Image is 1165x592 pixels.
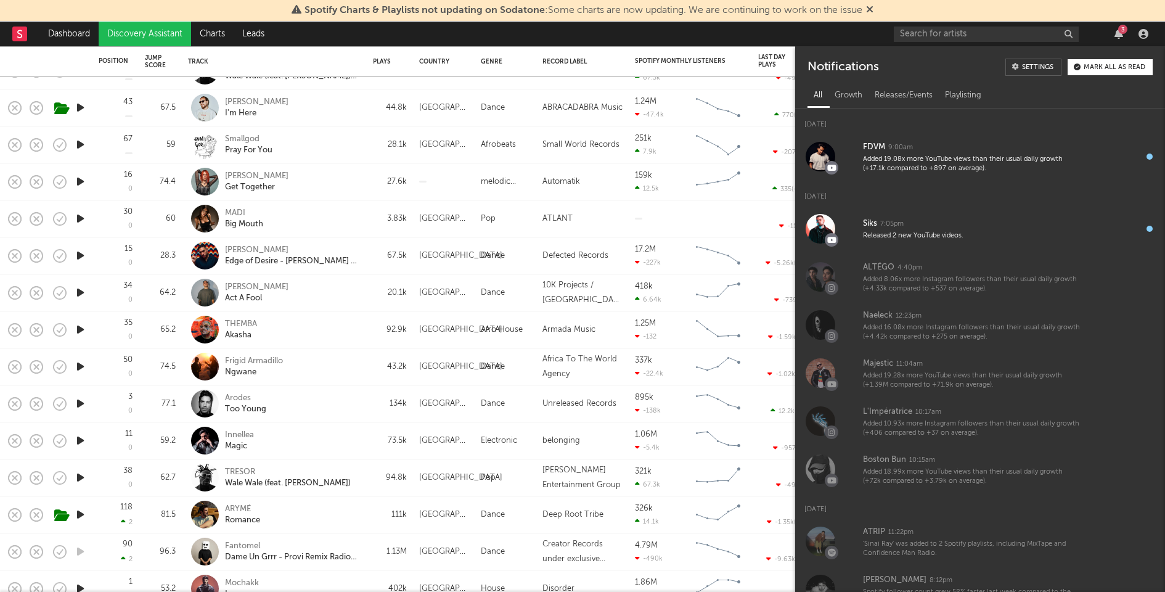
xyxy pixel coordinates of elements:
div: 43.2k [373,360,407,374]
a: InnelleaMagic [225,430,254,452]
div: 7:05pm [880,220,904,229]
div: Smallgod [225,134,272,145]
div: 0 [128,371,133,377]
div: ARYMÉ [225,504,260,515]
div: 251k [635,134,652,142]
div: [PERSON_NAME] [225,171,288,182]
div: Notifications [807,59,878,76]
div: 67.3k [635,480,660,488]
div: Romance [225,515,260,526]
a: ARYMÉRomance [225,504,260,526]
div: 50 [123,356,133,364]
div: [GEOGRAPHIC_DATA] [419,508,468,522]
div: 1.25M [635,319,656,327]
div: 10K Projects / [GEOGRAPHIC_DATA] [542,278,623,308]
div: Added 19.28x more YouTube views than their usual daily growth (+1.39M compared to +71.9k on avera... [863,371,1080,390]
div: Released 2 new YouTube videos. [863,231,1080,240]
a: Majestic11:04amAdded 19.28x more YouTube views than their usual daily growth (+1.39M compared to ... [795,349,1165,397]
div: [PERSON_NAME] [225,282,288,293]
div: [GEOGRAPHIC_DATA] [419,545,468,559]
div: 35 [124,319,133,327]
div: Big Mouth [225,219,263,230]
div: 92.9k [373,323,407,337]
div: Dance [481,508,505,522]
div: Too Young [225,404,266,415]
div: 28.3 [145,249,176,263]
svg: Chart title [690,129,746,160]
div: Naeleck [863,308,893,323]
div: [GEOGRAPHIC_DATA] [419,138,468,152]
a: Charts [191,22,234,46]
div: [GEOGRAPHIC_DATA] [419,323,502,337]
div: 67 [123,135,133,143]
div: Fantomel [225,541,358,552]
div: 9:00am [888,143,913,152]
div: Position [99,57,128,65]
div: -491 ( -4.1 % ) [776,74,820,82]
svg: Chart title [690,536,746,567]
div: 12:23pm [896,311,922,321]
svg: Chart title [690,240,746,271]
div: -1.02k ( -17.4 % ) [767,370,820,378]
div: [GEOGRAPHIC_DATA] [419,397,468,411]
div: Innellea [225,430,254,441]
div: Majestic [863,356,893,371]
div: 59 [145,138,176,152]
div: 59.2 [145,434,176,448]
div: Arodes [225,393,266,404]
div: Frigid Armadillo [225,356,283,367]
div: 10:17am [915,408,941,417]
div: 67.5k [373,249,407,263]
div: Dance [481,249,505,263]
div: Playlisting [939,85,987,106]
span: Spotify Charts & Playlists not updating on Sodatone [305,6,545,15]
div: Pop [481,212,496,226]
div: Releases/Events [869,85,939,106]
div: 7.9k [635,147,656,155]
div: [PERSON_NAME] [863,573,926,588]
a: [PERSON_NAME]I'm Here [225,97,288,119]
div: -138k [635,406,661,414]
div: -119 ( -16 % ) [779,222,820,230]
div: 12.5k [635,184,659,192]
div: 'Sinai Ray' was added to 2 Spotify playlists, including MixTape and Confidence Man Radio. [863,540,1080,559]
div: L'Impératrice [863,405,912,419]
div: 90 [123,540,133,548]
div: Akasha [225,330,257,341]
div: Spotify Monthly Listeners [635,57,727,65]
div: 67.5 [145,101,176,115]
div: 3.83k [373,212,407,226]
div: Defected Records [542,249,608,263]
div: 0 [128,482,133,488]
div: Growth [828,85,869,106]
div: -207 ( -32.1 % ) [773,148,820,156]
div: 74.5 [145,360,176,374]
div: Siks [863,216,877,231]
div: 15 [125,245,133,253]
div: [PERSON_NAME] [225,245,358,256]
svg: Chart title [690,499,746,530]
span: Dismiss [866,6,873,15]
a: Leads [234,22,273,46]
div: Afrobeats [481,138,516,152]
div: 0 [128,260,133,266]
div: 418k [635,282,653,290]
div: Dame Un Grrr - Provi Remix Radio Edit [225,552,358,563]
div: ATRIP [863,525,885,540]
button: Mark all as read [1068,59,1153,75]
div: 118 [120,503,133,511]
div: [GEOGRAPHIC_DATA] [419,212,468,226]
a: L'Impératrice10:17amAdded 10.93x more Instagram followers than their usual daily growth (+406 com... [795,397,1165,445]
div: 4.79M [635,541,658,549]
div: -739 ( -11.1 % ) [774,296,820,304]
a: ATRIP11:22pm'Sinai Ray' was added to 2 Spotify playlists, including MixTape and Confidence Man Ra... [795,517,1165,565]
div: -132 [635,332,656,340]
div: Small World Records [542,138,619,152]
div: Mark all as read [1084,64,1145,71]
div: Dance [481,286,505,300]
div: Electronic [481,434,517,448]
svg: Chart title [690,166,746,197]
div: 1.06M [635,430,657,438]
div: Dance [481,101,505,115]
div: Creator Records under exclusive license to Universal Music Romania [542,537,623,567]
